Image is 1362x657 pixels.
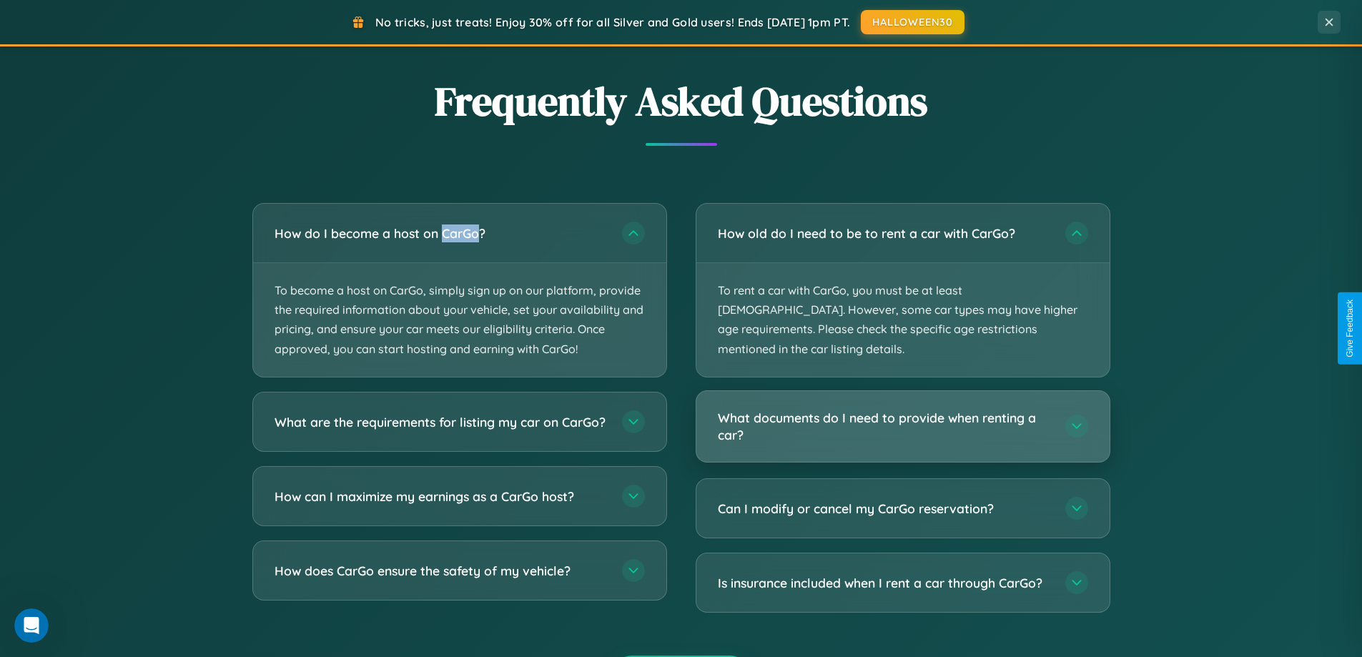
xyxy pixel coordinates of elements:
[696,263,1110,377] p: To rent a car with CarGo, you must be at least [DEMOGRAPHIC_DATA]. However, some car types may ha...
[718,409,1051,444] h3: What documents do I need to provide when renting a car?
[275,224,608,242] h3: How do I become a host on CarGo?
[275,561,608,579] h3: How does CarGo ensure the safety of my vehicle?
[861,10,964,34] button: HALLOWEEN30
[1345,300,1355,357] div: Give Feedback
[252,74,1110,129] h2: Frequently Asked Questions
[253,263,666,377] p: To become a host on CarGo, simply sign up on our platform, provide the required information about...
[14,608,49,643] iframe: Intercom live chat
[718,224,1051,242] h3: How old do I need to be to rent a car with CarGo?
[718,500,1051,518] h3: Can I modify or cancel my CarGo reservation?
[275,487,608,505] h3: How can I maximize my earnings as a CarGo host?
[718,574,1051,592] h3: Is insurance included when I rent a car through CarGo?
[375,15,850,29] span: No tricks, just treats! Enjoy 30% off for all Silver and Gold users! Ends [DATE] 1pm PT.
[275,413,608,430] h3: What are the requirements for listing my car on CarGo?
